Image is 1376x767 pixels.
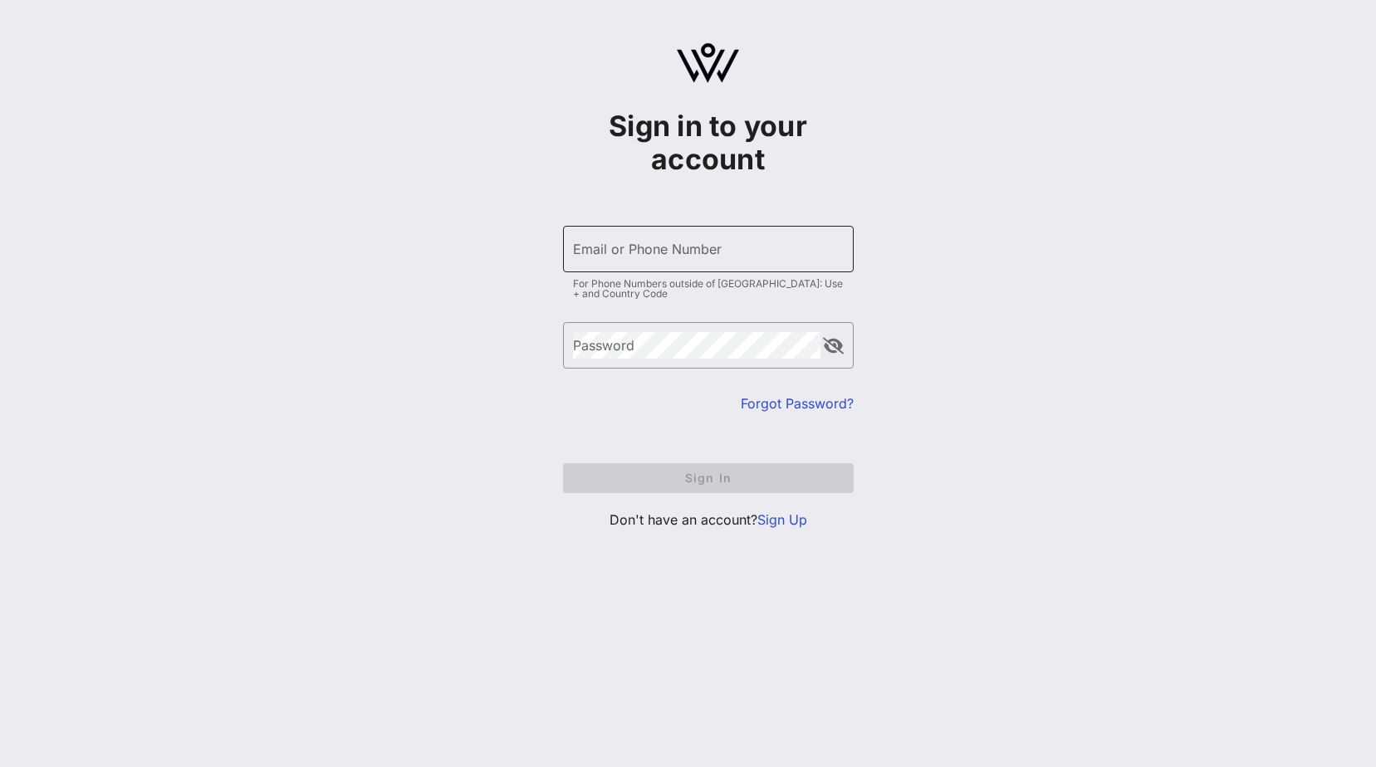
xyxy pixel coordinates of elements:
[823,338,844,354] button: append icon
[757,511,807,528] a: Sign Up
[741,395,854,412] a: Forgot Password?
[563,510,854,530] p: Don't have an account?
[563,110,854,176] h1: Sign in to your account
[573,279,844,299] div: For Phone Numbers outside of [GEOGRAPHIC_DATA]: Use + and Country Code
[677,43,739,83] img: logo.svg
